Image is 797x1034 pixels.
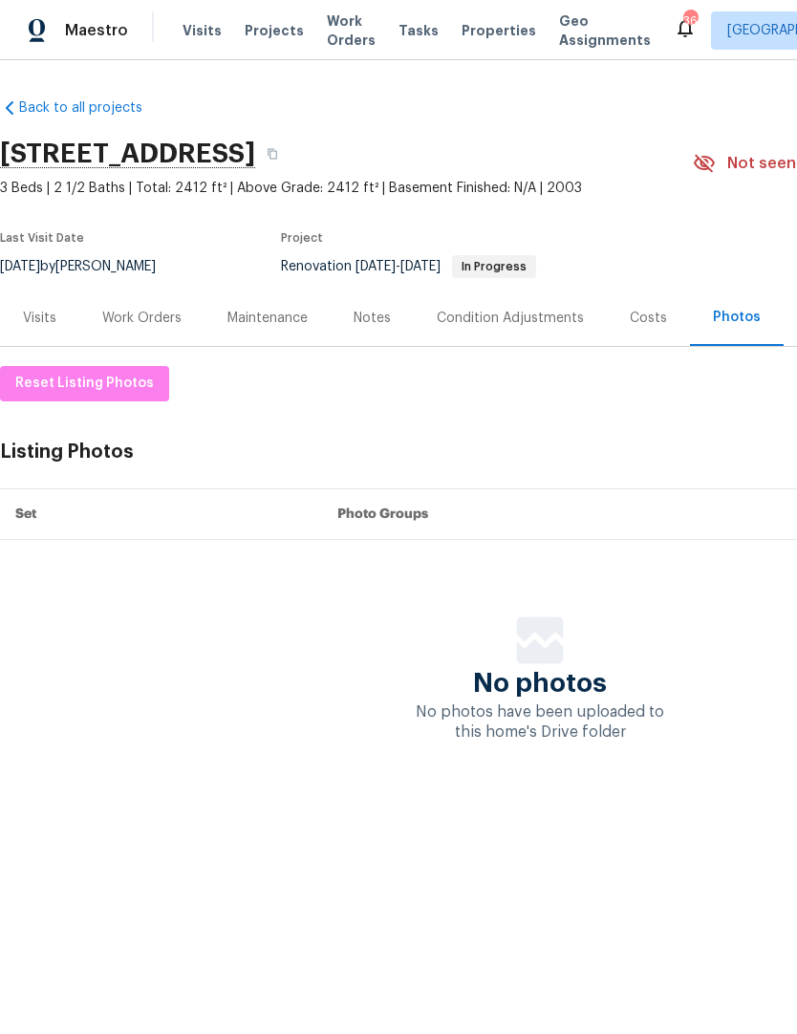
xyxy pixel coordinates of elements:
[713,308,761,327] div: Photos
[398,24,439,37] span: Tasks
[102,309,182,328] div: Work Orders
[355,260,441,273] span: -
[416,704,664,740] span: No photos have been uploaded to this home's Drive folder
[354,309,391,328] div: Notes
[227,309,308,328] div: Maintenance
[65,21,128,40] span: Maestro
[355,260,396,273] span: [DATE]
[255,137,290,171] button: Copy Address
[630,309,667,328] div: Costs
[683,11,697,31] div: 36
[327,11,376,50] span: Work Orders
[281,232,323,244] span: Project
[183,21,222,40] span: Visits
[473,674,607,693] span: No photos
[245,21,304,40] span: Projects
[454,261,534,272] span: In Progress
[437,309,584,328] div: Condition Adjustments
[15,372,154,396] span: Reset Listing Photos
[281,260,536,273] span: Renovation
[462,21,536,40] span: Properties
[559,11,651,50] span: Geo Assignments
[400,260,441,273] span: [DATE]
[23,309,56,328] div: Visits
